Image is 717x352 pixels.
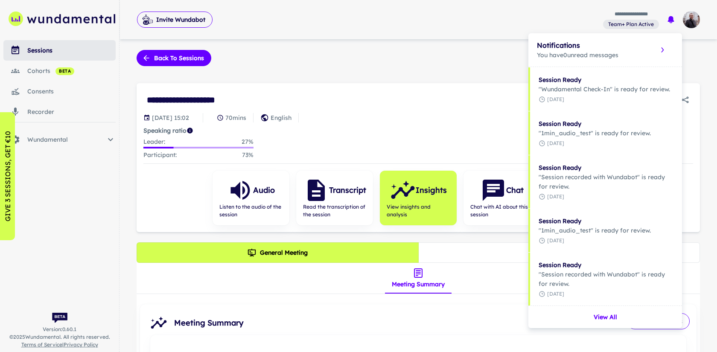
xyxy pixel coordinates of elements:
span: [DATE] [539,237,673,244]
p: You have 0 unread messages [537,50,655,60]
h6: Session Ready [539,163,673,172]
div: Session Ready"Session recorded with Wundabot" is ready for review.[DATE] [528,155,682,208]
div: Session Ready"Wundamental Check-In" is ready for review.[DATE] [528,67,682,111]
p: "Session recorded with Wundabot" is ready for review. [539,270,673,288]
span: [DATE] [539,96,673,103]
div: Session Ready"Session recorded with Wundabot" is ready for review.[DATE] [528,253,682,305]
span: [DATE] [539,193,673,201]
div: scrollable content [528,67,682,305]
span: [DATE] [539,140,673,147]
p: "1min_audio_test" is ready for review. [539,128,673,138]
h6: Session Ready [539,75,673,84]
h6: Session Ready [539,260,673,270]
div: Session Ready"1min_audio_test" is ready for review.[DATE] [528,111,682,155]
p: "Session recorded with Wundabot" is ready for review. [539,172,673,191]
button: View all [655,42,670,58]
h6: Session Ready [539,119,673,128]
p: "Wundamental Check-In" is ready for review. [539,84,673,94]
h6: Session Ready [539,216,673,226]
p: "1min_audio_test" is ready for review. [539,226,673,235]
h6: Notifications [537,40,655,50]
div: Session Ready"1min_audio_test" is ready for review.[DATE] [528,209,682,252]
span: [DATE] [539,290,673,298]
button: View All [532,309,679,325]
